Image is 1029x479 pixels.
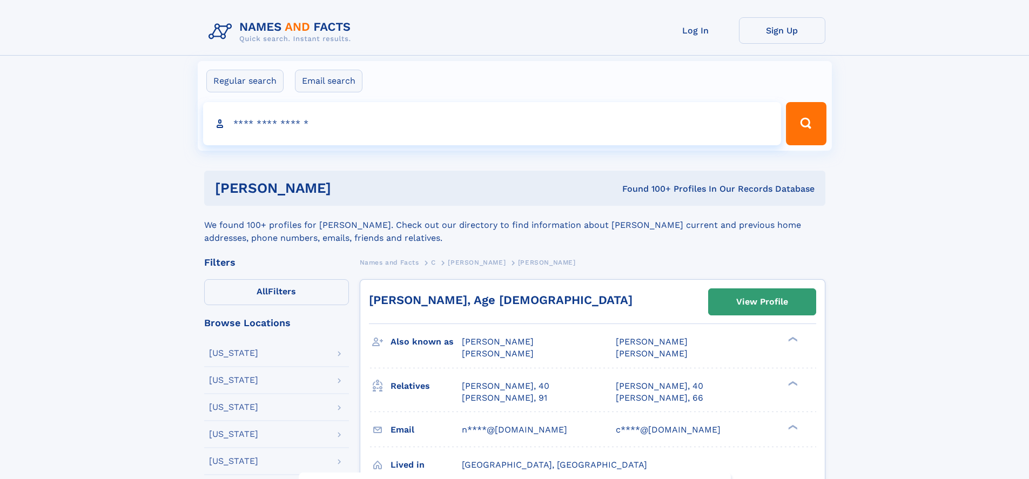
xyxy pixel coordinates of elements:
[462,392,547,404] a: [PERSON_NAME], 91
[204,17,360,46] img: Logo Names and Facts
[209,349,258,357] div: [US_STATE]
[785,380,798,387] div: ❯
[462,380,549,392] a: [PERSON_NAME], 40
[295,70,362,92] label: Email search
[518,259,576,266] span: [PERSON_NAME]
[431,255,436,269] a: C
[391,333,462,351] h3: Also known as
[448,259,506,266] span: [PERSON_NAME]
[739,17,825,44] a: Sign Up
[203,102,782,145] input: search input
[204,258,349,267] div: Filters
[616,336,688,347] span: [PERSON_NAME]
[391,377,462,395] h3: Relatives
[653,17,739,44] a: Log In
[257,286,268,296] span: All
[369,293,633,307] a: [PERSON_NAME], Age [DEMOGRAPHIC_DATA]
[785,336,798,343] div: ❯
[448,255,506,269] a: [PERSON_NAME]
[462,348,534,359] span: [PERSON_NAME]
[215,181,477,195] h1: [PERSON_NAME]
[209,376,258,384] div: [US_STATE]
[616,380,703,392] a: [PERSON_NAME], 40
[360,255,419,269] a: Names and Facts
[616,392,703,404] a: [PERSON_NAME], 66
[204,279,349,305] label: Filters
[476,183,815,195] div: Found 100+ Profiles In Our Records Database
[616,348,688,359] span: [PERSON_NAME]
[209,403,258,411] div: [US_STATE]
[204,318,349,328] div: Browse Locations
[391,456,462,474] h3: Lived in
[462,336,534,347] span: [PERSON_NAME]
[206,70,284,92] label: Regular search
[391,421,462,439] h3: Email
[709,289,816,315] a: View Profile
[462,460,647,470] span: [GEOGRAPHIC_DATA], [GEOGRAPHIC_DATA]
[209,457,258,465] div: [US_STATE]
[431,259,436,266] span: C
[204,206,825,245] div: We found 100+ profiles for [PERSON_NAME]. Check out our directory to find information about [PERS...
[785,423,798,430] div: ❯
[786,102,826,145] button: Search Button
[736,289,788,314] div: View Profile
[209,430,258,438] div: [US_STATE]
